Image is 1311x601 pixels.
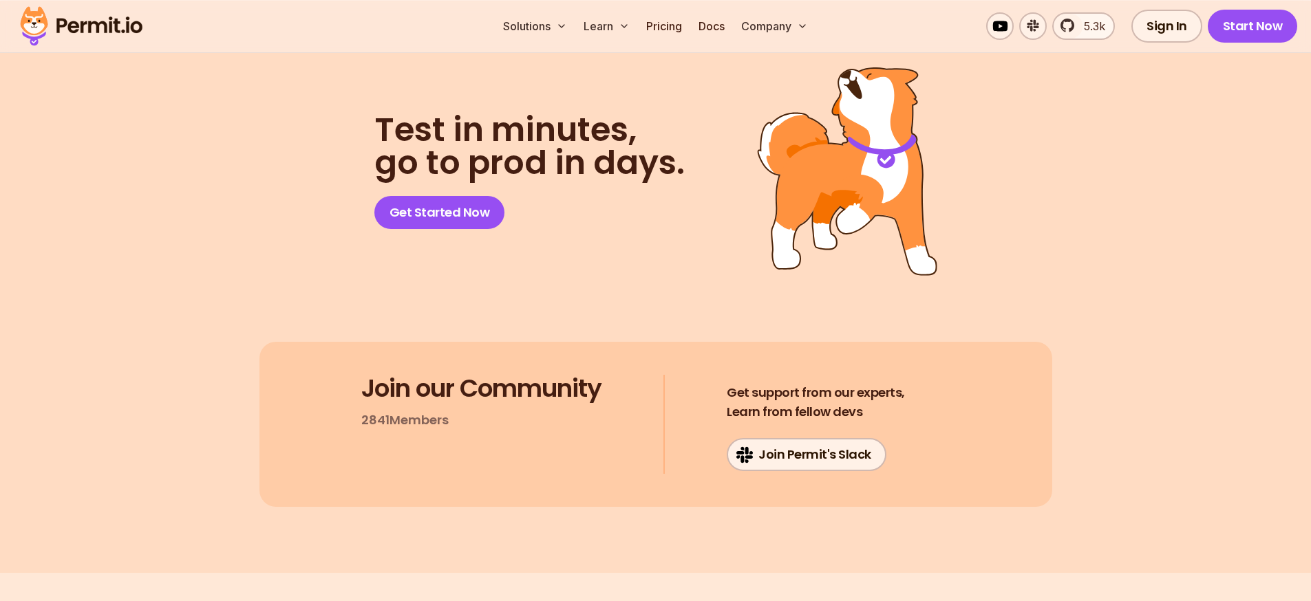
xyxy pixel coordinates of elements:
a: 5.3k [1052,12,1115,40]
button: Company [736,12,813,40]
button: Learn [578,12,635,40]
a: Sign In [1131,10,1202,43]
a: Start Now [1208,10,1298,43]
a: Join Permit's Slack [727,438,886,471]
span: Test in minutes, [374,113,685,146]
button: Solutions [498,12,573,40]
p: 2841 Members [361,411,449,430]
a: Docs [693,12,730,40]
span: 5.3k [1076,18,1105,34]
h3: Join our Community [361,375,601,402]
h4: Learn from fellow devs [727,383,905,422]
a: Pricing [641,12,688,40]
a: Get Started Now [374,196,505,229]
span: Get support from our experts, [727,383,905,402]
h2: go to prod in days. [374,113,685,179]
img: Permit logo [14,3,149,50]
